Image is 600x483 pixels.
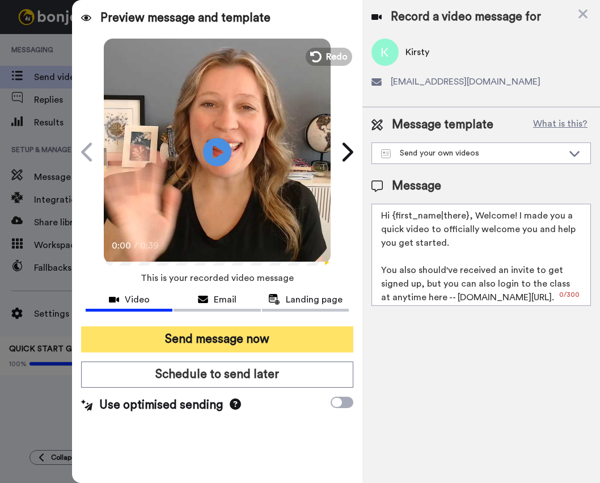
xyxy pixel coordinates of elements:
span: Use optimised sending [99,397,223,414]
button: Send message now [81,326,353,352]
button: Schedule to send later [81,362,353,388]
span: 0:39 [140,239,160,253]
span: Email [214,293,236,306]
span: / [134,239,138,253]
span: Message template [392,116,493,133]
span: Message [392,178,441,195]
img: Message-temps.svg [381,149,391,158]
span: This is your recorded video message [141,266,294,291]
span: Video [125,293,150,306]
span: Landing page [286,293,343,306]
span: [EMAIL_ADDRESS][DOMAIN_NAME] [391,75,540,89]
textarea: Hi {first_name|there}, Welcome! I made you a quick video to officially welcome you and help you g... [371,204,591,306]
button: What is this? [530,116,591,133]
div: Send your own videos [381,148,563,159]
